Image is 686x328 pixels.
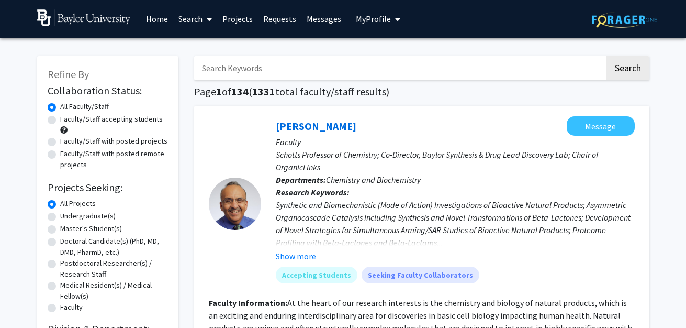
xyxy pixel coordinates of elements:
[141,1,173,37] a: Home
[276,136,635,148] p: Faculty
[48,181,168,194] h2: Projects Seeking:
[276,174,326,185] b: Departments:
[326,174,421,185] span: Chemistry and Biochemistry
[60,302,83,313] label: Faculty
[252,85,275,98] span: 1331
[60,258,168,280] label: Postdoctoral Researcher(s) / Research Staff
[37,9,131,26] img: Baylor University Logo
[60,114,163,125] label: Faculty/Staff accepting students
[60,236,168,258] label: Doctoral Candidate(s) (PhD, MD, DMD, PharmD, etc.)
[356,14,391,24] span: My Profile
[276,187,350,198] b: Research Keywords:
[60,148,168,170] label: Faculty/Staff with posted remote projects
[60,101,109,112] label: All Faculty/Staff
[60,136,167,147] label: Faculty/Staff with posted projects
[276,267,357,283] mat-chip: Accepting Students
[276,148,635,173] p: Schotts Professor of Chemistry; Co-Director, Baylor Synthesis & Drug Lead Discovery Lab; Chair of...
[301,1,346,37] a: Messages
[194,56,605,80] input: Search Keywords
[216,85,222,98] span: 1
[60,198,96,209] label: All Projects
[48,84,168,97] h2: Collaboration Status:
[194,85,649,98] h1: Page of ( total faculty/staff results)
[276,199,635,249] div: Synthetic and Biomechanistic (Mode of Action) Investigations of Bioactive Natural Products; Asymm...
[276,119,356,133] a: [PERSON_NAME]
[567,116,635,136] button: Message Daniel Romo
[362,267,479,283] mat-chip: Seeking Faculty Collaborators
[209,298,287,308] b: Faculty Information:
[173,1,217,37] a: Search
[217,1,258,37] a: Projects
[60,280,168,302] label: Medical Resident(s) / Medical Fellow(s)
[592,12,657,28] img: ForagerOne Logo
[48,68,89,81] span: Refine By
[258,1,301,37] a: Requests
[231,85,249,98] span: 134
[606,56,649,80] button: Search
[60,211,116,222] label: Undergraduate(s)
[60,223,122,234] label: Master's Student(s)
[276,250,316,263] button: Show more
